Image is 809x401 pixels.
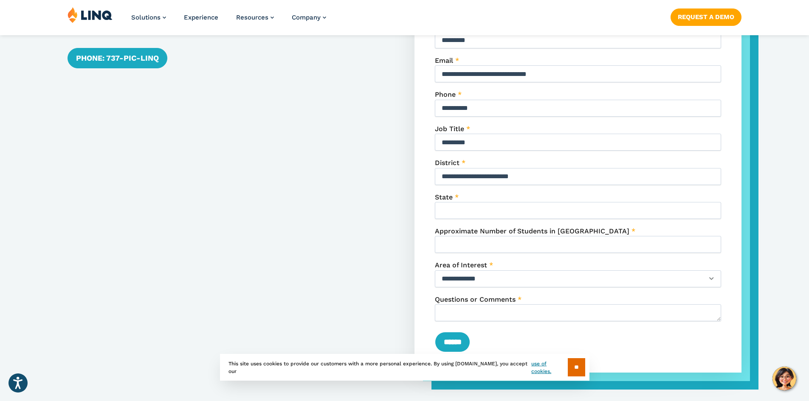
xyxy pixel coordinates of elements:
nav: Button Navigation [671,7,741,25]
div: This site uses cookies to provide our customers with a more personal experience. By using [DOMAIN... [220,354,589,381]
span: Questions or Comments [435,295,516,303]
a: Company [292,14,326,21]
span: Resources [236,14,268,21]
span: Phone [435,90,456,98]
span: Email [435,56,453,64]
a: Experience [184,14,218,21]
span: Job Title [435,125,464,133]
a: Resources [236,14,274,21]
a: Solutions [131,14,166,21]
span: Company [292,14,321,21]
span: State [435,193,453,201]
img: LINQ | K‑12 Software [68,7,113,23]
nav: Primary Navigation [131,7,326,35]
span: Solutions [131,14,161,21]
button: Hello, have a question? Let’s chat. [772,367,796,390]
span: Approximate Number of Students in [GEOGRAPHIC_DATA] [435,227,629,235]
span: District [435,159,459,167]
a: use of cookies. [531,360,567,375]
span: Area of Interest [435,261,487,269]
a: Phone: 737-PIC-LINQ [68,48,167,68]
a: Request a Demo [671,8,741,25]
